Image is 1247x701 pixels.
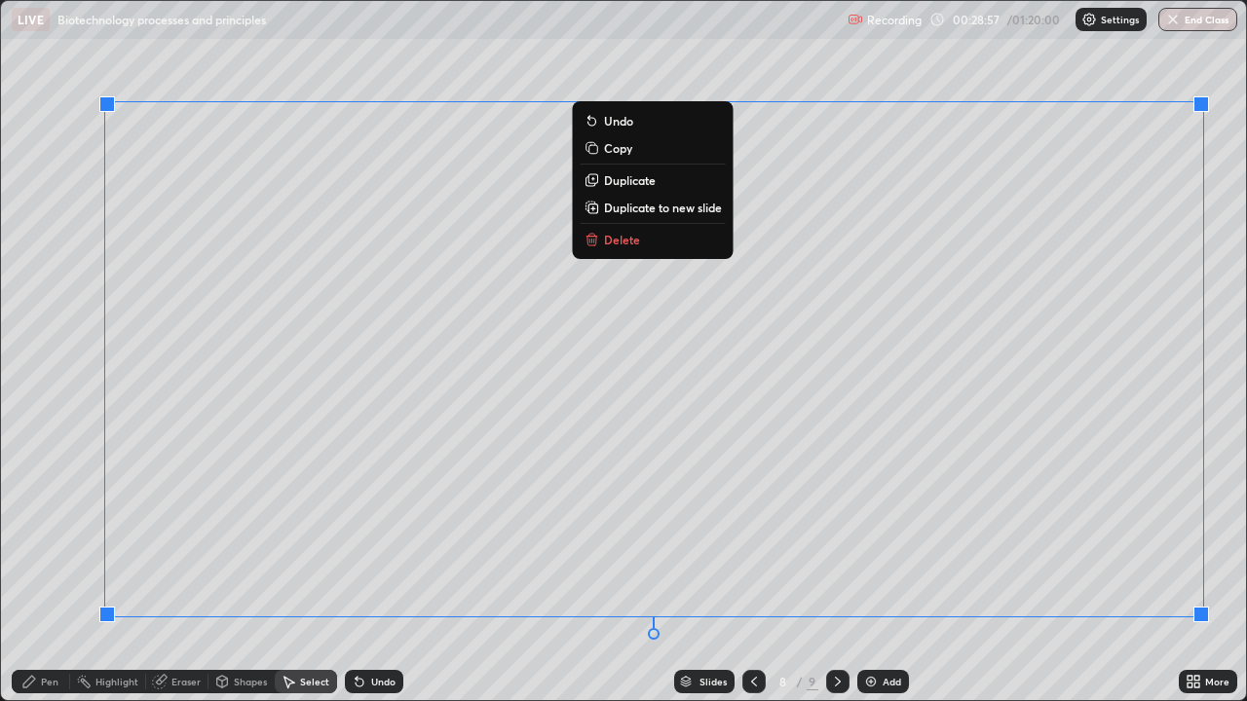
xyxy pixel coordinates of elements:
div: Pen [41,677,58,686]
p: Duplicate [604,172,656,188]
button: Copy [581,136,726,160]
p: Duplicate to new slide [604,200,722,215]
p: Settings [1101,15,1139,24]
div: Add [883,677,901,686]
p: Undo [604,113,633,129]
div: More [1205,677,1229,686]
p: Copy [604,140,632,156]
button: Delete [581,228,726,251]
div: / [797,676,803,687]
div: Slides [699,677,727,686]
div: Undo [371,677,396,686]
p: Biotechnology processes and principles [57,12,266,27]
p: Recording [867,13,922,27]
button: Duplicate to new slide [581,196,726,219]
div: 8 [774,676,793,687]
button: End Class [1158,8,1237,31]
img: class-settings-icons [1081,12,1097,27]
button: Undo [581,109,726,132]
button: Duplicate [581,168,726,192]
div: Shapes [234,677,267,686]
img: end-class-cross [1165,12,1181,27]
img: add-slide-button [863,674,879,689]
div: Highlight [95,677,138,686]
img: recording.375f2c34.svg [848,12,863,27]
div: Select [300,677,329,686]
div: Eraser [171,677,201,686]
p: Delete [604,232,640,247]
div: 9 [807,673,818,690]
p: LIVE [18,12,44,27]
